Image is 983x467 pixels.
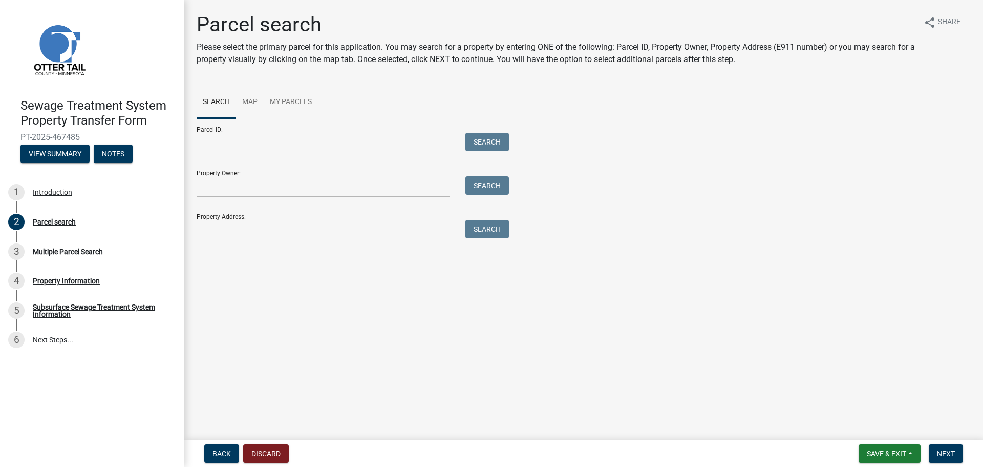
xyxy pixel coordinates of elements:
div: Parcel search [33,218,76,226]
button: Next [929,444,963,463]
span: Back [212,450,231,458]
a: My Parcels [264,86,318,119]
span: Share [938,16,960,29]
div: Multiple Parcel Search [33,248,103,255]
button: Save & Exit [859,444,921,463]
a: Search [197,86,236,119]
div: 1 [8,184,25,200]
button: Back [204,444,239,463]
div: 2 [8,214,25,230]
div: 4 [8,273,25,289]
button: shareShare [915,12,969,32]
i: share [924,16,936,29]
h1: Parcel search [197,12,915,37]
img: Otter Tail County, Minnesota [20,11,97,88]
button: Search [465,176,509,195]
button: Discard [243,444,289,463]
h4: Sewage Treatment System Property Transfer Form [20,98,176,128]
div: Subsurface Sewage Treatment System Information [33,303,168,318]
div: 3 [8,243,25,260]
span: Save & Exit [867,450,906,458]
span: PT-2025-467485 [20,132,164,142]
div: 6 [8,332,25,348]
button: Notes [94,145,133,163]
button: View Summary [20,145,90,163]
a: Map [236,86,264,119]
button: Search [465,220,509,238]
span: Next [937,450,955,458]
button: Search [465,133,509,151]
div: Introduction [33,189,72,196]
p: Please select the primary parcel for this application. You may search for a property by entering ... [197,41,915,66]
wm-modal-confirm: Summary [20,150,90,158]
div: Property Information [33,277,100,285]
div: 5 [8,302,25,319]
wm-modal-confirm: Notes [94,150,133,158]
